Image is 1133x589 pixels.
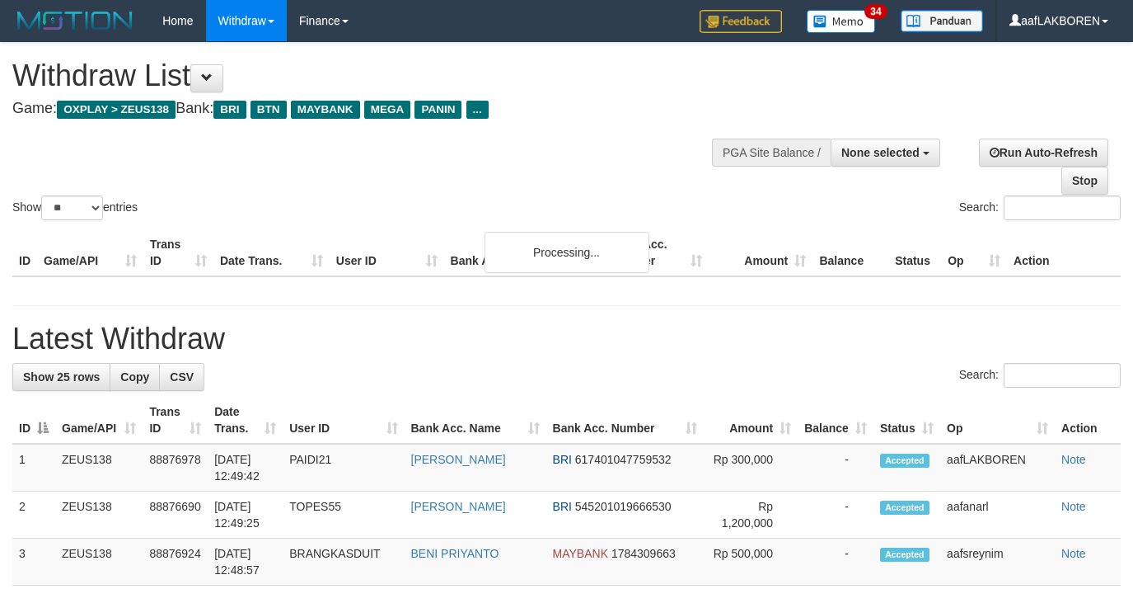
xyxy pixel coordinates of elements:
h1: Withdraw List [12,59,739,92]
input: Search: [1004,363,1121,388]
img: Button%20Memo.svg [807,10,876,33]
a: [PERSON_NAME] [411,500,506,513]
span: ... [466,101,489,119]
span: Copy 617401047759532 to clipboard [575,453,672,466]
th: User ID: activate to sort column ascending [283,397,404,444]
span: None selected [841,146,920,159]
td: 88876924 [143,539,208,586]
th: ID [12,229,37,276]
span: PANIN [414,101,461,119]
td: [DATE] 12:48:57 [208,539,283,586]
label: Search: [959,196,1121,220]
span: CSV [170,370,194,384]
td: Rp 300,000 [704,444,798,492]
a: [PERSON_NAME] [411,453,506,466]
span: Copy 1784309663 to clipboard [611,547,676,560]
img: panduan.png [901,10,983,32]
a: Stop [1061,167,1108,195]
th: Bank Acc. Name: activate to sort column ascending [405,397,546,444]
span: BRI [213,101,246,119]
th: Op: activate to sort column ascending [940,397,1055,444]
th: Balance: activate to sort column ascending [798,397,873,444]
th: Amount [709,229,812,276]
img: MOTION_logo.png [12,8,138,33]
th: ID: activate to sort column descending [12,397,55,444]
div: PGA Site Balance / [712,139,831,167]
div: Processing... [485,232,649,273]
td: ZEUS138 [55,492,143,539]
span: MAYBANK [553,547,608,560]
span: BRI [553,500,572,513]
td: ZEUS138 [55,539,143,586]
td: Rp 1,200,000 [704,492,798,539]
span: OXPLAY > ZEUS138 [57,101,176,119]
span: Accepted [880,548,929,562]
a: Show 25 rows [12,363,110,391]
th: Action [1055,397,1121,444]
img: Feedback.jpg [700,10,782,33]
label: Show entries [12,196,138,220]
th: Amount: activate to sort column ascending [704,397,798,444]
a: Note [1061,547,1086,560]
label: Search: [959,363,1121,388]
td: 88876978 [143,444,208,492]
th: Status: activate to sort column ascending [873,397,940,444]
a: Note [1061,500,1086,513]
td: [DATE] 12:49:25 [208,492,283,539]
td: aafanarl [940,492,1055,539]
td: - [798,444,873,492]
span: BRI [553,453,572,466]
span: Show 25 rows [23,370,100,384]
th: Balance [812,229,888,276]
td: PAIDI21 [283,444,404,492]
th: Trans ID [143,229,213,276]
button: None selected [831,139,940,167]
span: BTN [250,101,287,119]
td: BRANGKASDUIT [283,539,404,586]
span: 34 [864,4,887,19]
td: 2 [12,492,55,539]
a: BENI PRIYANTO [411,547,499,560]
th: Action [1007,229,1121,276]
span: Accepted [880,501,929,515]
a: Run Auto-Refresh [979,139,1108,167]
h4: Game: Bank: [12,101,739,117]
td: aafsreynim [940,539,1055,586]
a: Copy [110,363,160,391]
td: 1 [12,444,55,492]
a: CSV [159,363,204,391]
th: Date Trans. [213,229,330,276]
th: User ID [330,229,444,276]
th: Op [941,229,1007,276]
td: ZEUS138 [55,444,143,492]
select: Showentries [41,196,103,220]
td: 88876690 [143,492,208,539]
input: Search: [1004,196,1121,220]
th: Bank Acc. Number [605,229,709,276]
th: Game/API [37,229,143,276]
th: Status [888,229,941,276]
td: Rp 500,000 [704,539,798,586]
td: 3 [12,539,55,586]
span: Accepted [880,454,929,468]
h1: Latest Withdraw [12,323,1121,356]
span: MAYBANK [291,101,360,119]
td: - [798,539,873,586]
span: Copy [120,370,149,384]
td: - [798,492,873,539]
a: Note [1061,453,1086,466]
span: MEGA [364,101,411,119]
th: Trans ID: activate to sort column ascending [143,397,208,444]
td: aafLAKBOREN [940,444,1055,492]
th: Bank Acc. Name [444,229,606,276]
td: TOPES55 [283,492,404,539]
th: Date Trans.: activate to sort column ascending [208,397,283,444]
span: Copy 545201019666530 to clipboard [575,500,672,513]
td: [DATE] 12:49:42 [208,444,283,492]
th: Bank Acc. Number: activate to sort column ascending [546,397,705,444]
th: Game/API: activate to sort column ascending [55,397,143,444]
